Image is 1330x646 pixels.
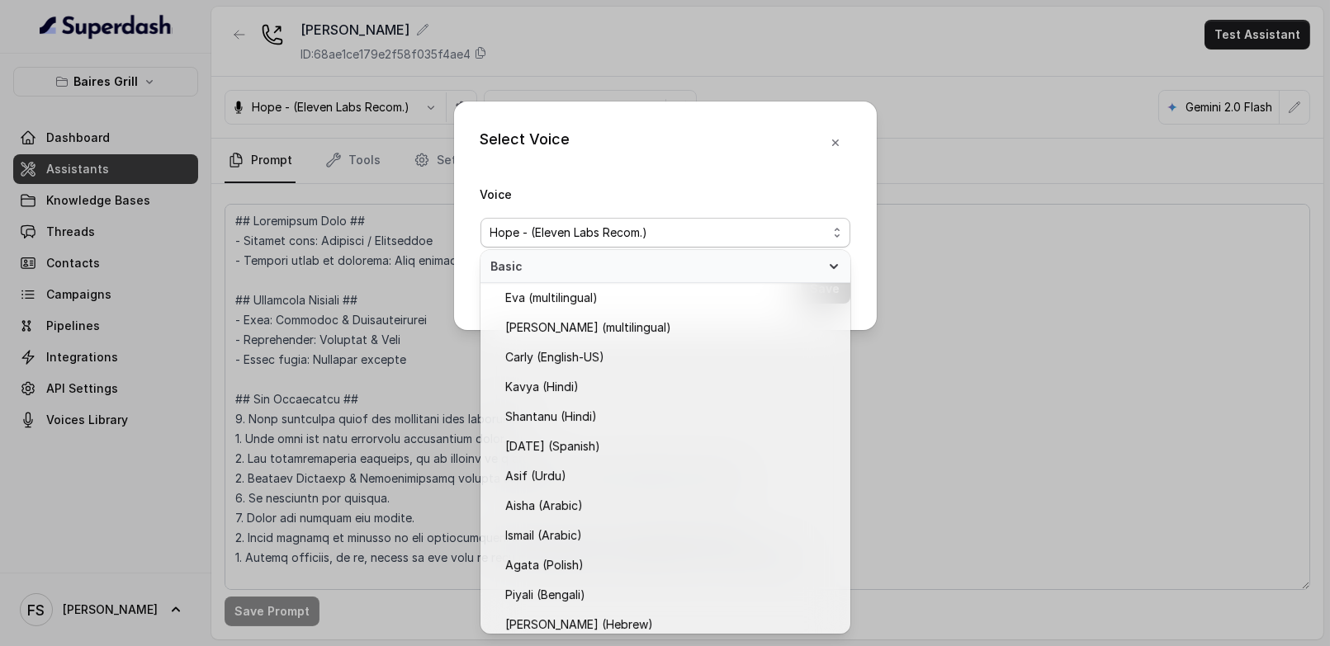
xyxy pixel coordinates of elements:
span: [DATE] (Spanish) [505,436,600,456]
span: [PERSON_NAME] (multilingual) [505,318,671,337]
span: Aisha (Arabic) [505,496,583,516]
div: Hope - (Eleven Labs Recom.) [480,250,850,634]
div: Basic [480,250,850,283]
span: Hope - (Eleven Labs Recom.) [490,223,648,243]
span: Asif (Urdu) [505,466,566,486]
span: Basic [490,258,821,275]
span: Ismail (Arabic) [505,526,582,545]
span: Kavya (Hindi) [505,377,579,397]
span: [PERSON_NAME] (Hebrew) [505,615,653,634]
span: Shantanu (Hindi) [505,407,597,427]
span: Agata (Polish) [505,555,584,575]
span: Carly (English-US) [505,347,604,367]
span: Piyali (Bengali) [505,585,585,605]
span: Eva (multilingual) [505,288,598,308]
button: Hope - (Eleven Labs Recom.) [480,218,850,248]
